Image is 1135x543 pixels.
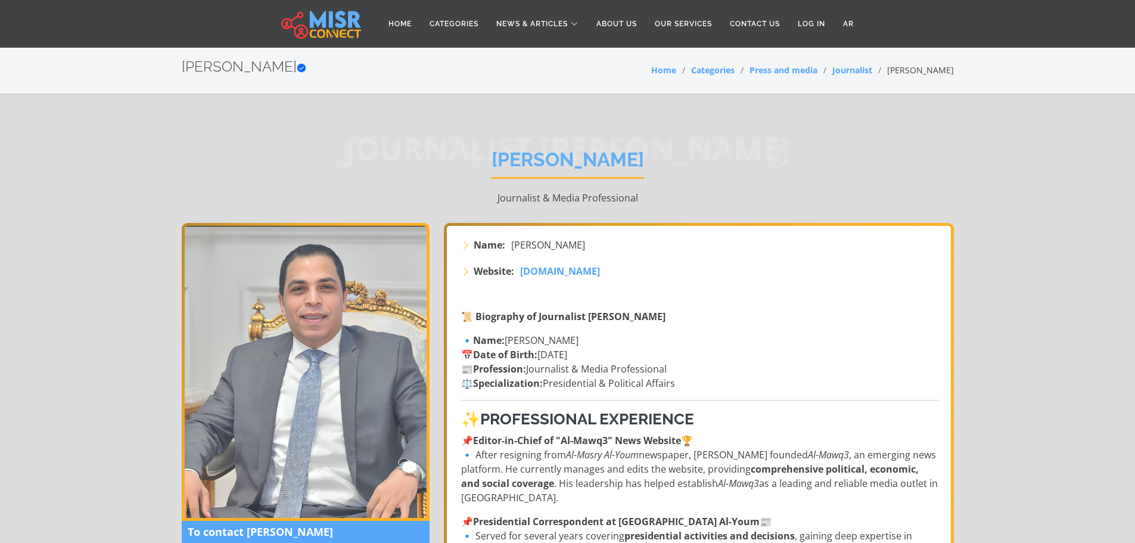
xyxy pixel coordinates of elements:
[832,64,872,76] a: Journalist
[380,13,421,35] a: Home
[281,9,361,39] img: main.misr_connect
[646,13,721,35] a: Our Services
[872,64,954,76] li: [PERSON_NAME]
[492,148,644,179] h1: [PERSON_NAME]
[473,334,505,347] strong: Name:
[808,448,849,461] em: Al-Mawq3
[461,310,666,323] strong: 📜 Biography of Journalist [PERSON_NAME]
[834,13,863,35] a: AR
[461,410,939,429] h3: ✨
[421,13,487,35] a: Categories
[520,264,600,278] a: [DOMAIN_NAME]
[480,410,694,428] strong: Professional Experience
[473,362,526,376] strong: Profession:
[182,223,430,521] img: Mohsen Smika
[473,515,760,528] strong: Presidential Correspondent at [GEOGRAPHIC_DATA] Al-Youm
[487,13,587,35] a: News & Articles
[461,463,919,490] strong: comprehensive political, economic, and social coverage
[587,13,646,35] a: About Us
[721,13,789,35] a: Contact Us
[474,264,514,278] strong: Website:
[511,238,585,252] span: [PERSON_NAME]
[691,64,735,76] a: Categories
[566,448,639,461] em: Al-Masry Al-Youm
[624,529,795,542] strong: presidential activities and decisions
[473,434,681,447] strong: Editor-in-Chief of "Al-Mawq3" News Website
[789,13,834,35] a: Log in
[718,477,759,490] em: Al-Mawq3
[473,348,537,361] strong: Date of Birth:
[297,63,306,73] svg: Verified account
[651,64,676,76] a: Home
[461,433,939,505] p: 📌 🏆 🔹 After resigning from newspaper, [PERSON_NAME] founded , an emerging news platform. He curre...
[474,238,505,252] strong: Name:
[182,58,306,76] h2: [PERSON_NAME]
[182,191,954,205] p: Journalist & Media Professional
[750,64,817,76] a: Press and media
[473,377,543,390] strong: Specialization:
[461,333,939,390] p: 🔹 [PERSON_NAME] 📅 [DATE] 📰 Journalist & Media Professional ⚖️ Presidential & Political Affairs
[496,18,568,29] span: News & Articles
